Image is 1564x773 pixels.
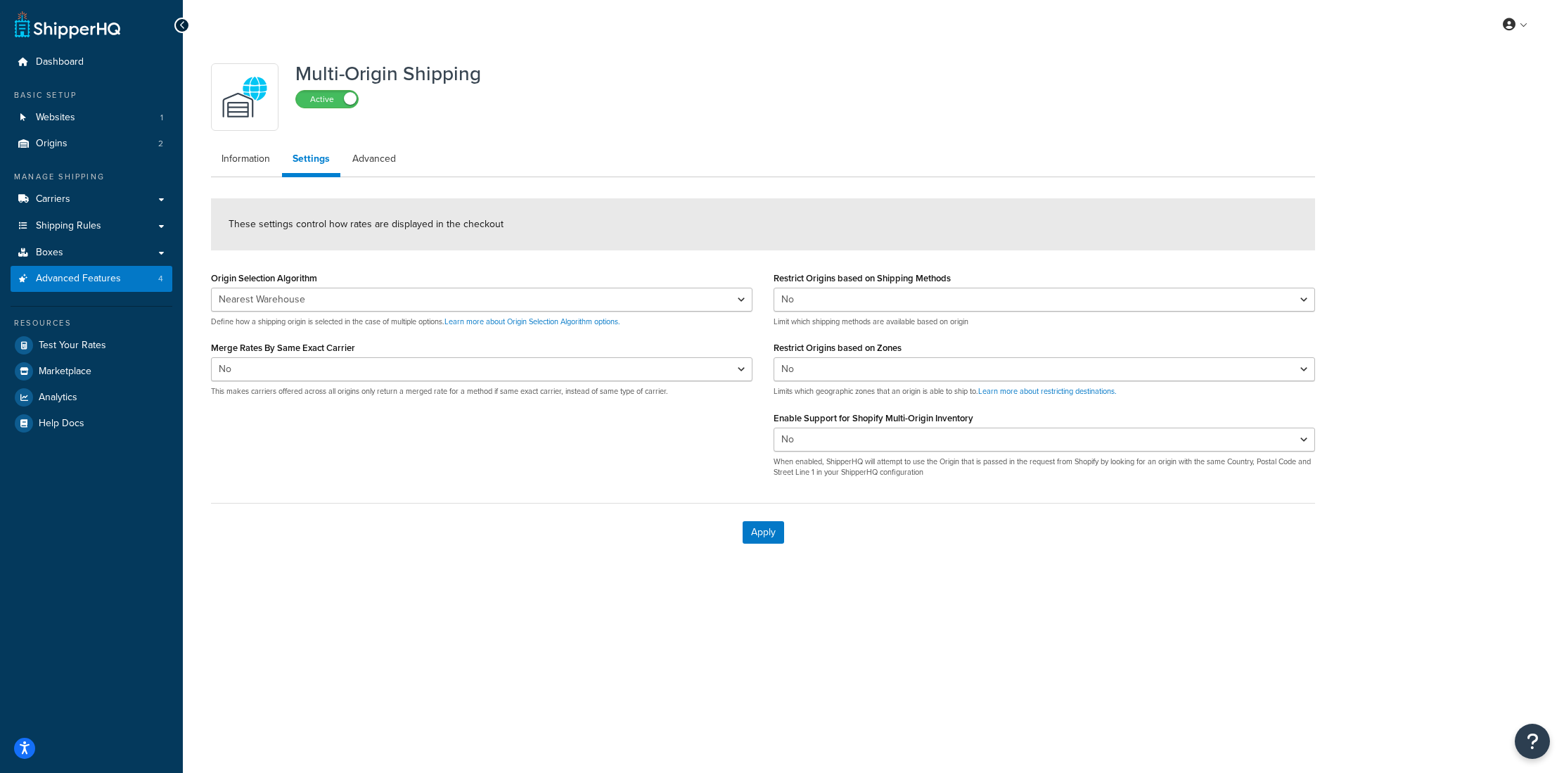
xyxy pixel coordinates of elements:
label: Active [296,91,358,108]
a: Test Your Rates [11,333,172,358]
a: Advanced [342,145,406,173]
a: Shipping Rules [11,213,172,239]
span: Advanced Features [36,273,121,285]
p: When enabled, ShipperHQ will attempt to use the Origin that is passed in the request from Shopify... [774,456,1315,478]
span: Marketplace [39,366,91,378]
span: Help Docs [39,418,84,430]
span: Analytics [39,392,77,404]
img: WatD5o0RtDAAAAAElFTkSuQmCC [220,72,269,122]
label: Origin Selection Algorithm [211,273,317,283]
h1: Multi-Origin Shipping [295,63,481,84]
a: Help Docs [11,411,172,436]
span: Origins [36,138,68,150]
p: Limits which geographic zones that an origin is able to ship to. [774,386,1315,397]
a: Carriers [11,186,172,212]
button: Open Resource Center [1515,724,1550,759]
div: Resources [11,317,172,329]
li: Advanced Features [11,266,172,292]
span: These settings control how rates are displayed in the checkout [229,217,504,231]
a: Dashboard [11,49,172,75]
a: Settings [282,145,340,177]
li: Websites [11,105,172,131]
a: Learn more about restricting destinations. [978,385,1117,397]
p: Define how a shipping origin is selected in the case of multiple options. [211,317,752,327]
span: Websites [36,112,75,124]
label: Restrict Origins based on Zones [774,343,902,353]
label: Merge Rates By Same Exact Carrier [211,343,355,353]
a: Information [211,145,281,173]
a: Boxes [11,240,172,266]
label: Enable Support for Shopify Multi-Origin Inventory [774,413,973,423]
span: Boxes [36,247,63,259]
a: Marketplace [11,359,172,384]
span: 2 [158,138,163,150]
span: 1 [160,112,163,124]
a: Analytics [11,385,172,410]
p: This makes carriers offered across all origins only return a merged rate for a method if same exa... [211,386,752,397]
a: Learn more about Origin Selection Algorithm options. [444,316,620,327]
label: Restrict Origins based on Shipping Methods [774,273,951,283]
button: Apply [743,521,784,544]
div: Basic Setup [11,89,172,101]
a: Origins2 [11,131,172,157]
span: Test Your Rates [39,340,106,352]
span: Shipping Rules [36,220,101,232]
span: Carriers [36,193,70,205]
span: Dashboard [36,56,84,68]
span: 4 [158,273,163,285]
p: Limit which shipping methods are available based on origin [774,317,1315,327]
li: Origins [11,131,172,157]
div: Manage Shipping [11,171,172,183]
a: Advanced Features4 [11,266,172,292]
a: Websites1 [11,105,172,131]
